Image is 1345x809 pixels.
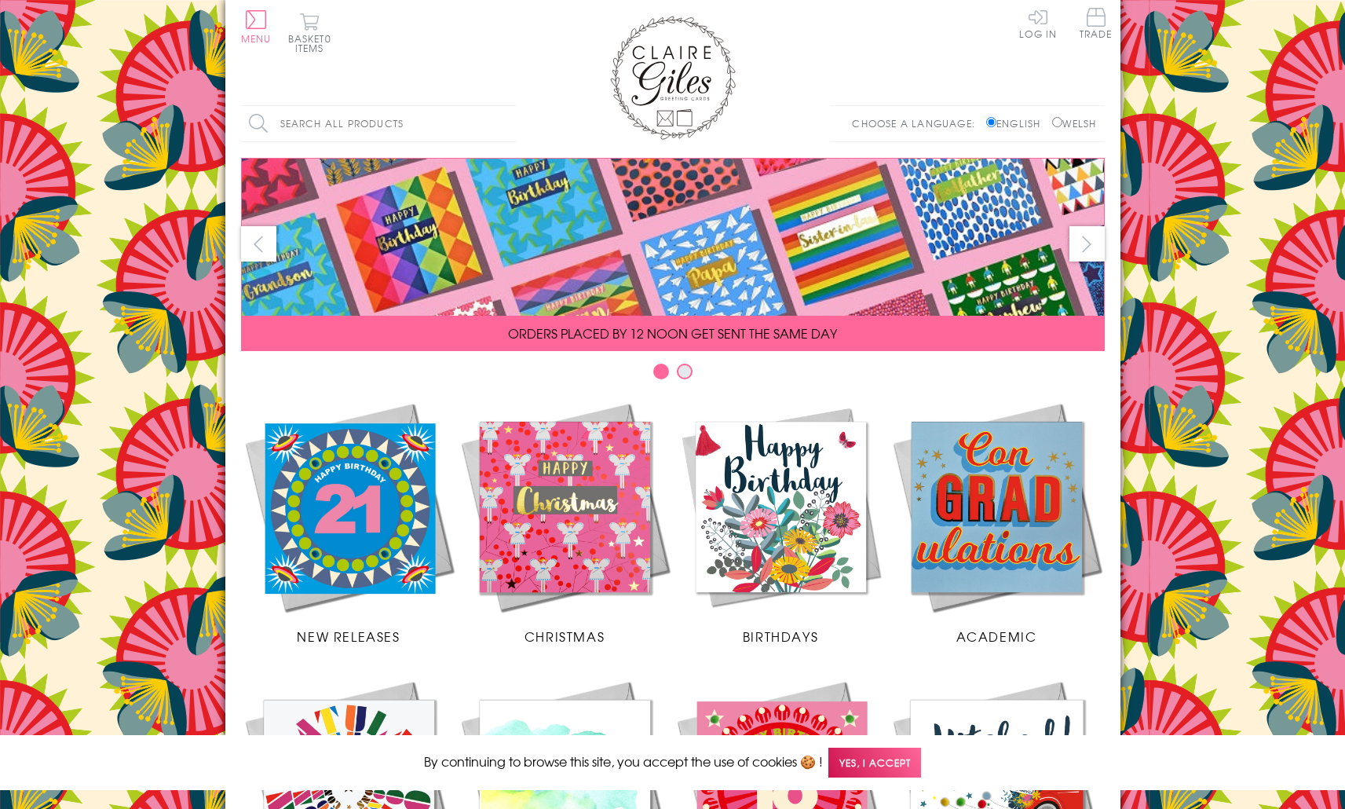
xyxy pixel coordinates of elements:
[241,363,1105,387] div: Carousel Pagination
[241,399,457,646] a: New Releases
[508,324,837,342] span: ORDERS PLACED BY 12 NOON GET SENT THE SAME DAY
[241,226,276,262] button: prev
[677,364,693,379] button: Carousel Page 2
[1019,8,1057,38] a: Log In
[986,117,996,127] input: English
[500,106,516,141] input: Search
[610,16,736,140] img: Claire Giles Greetings Cards
[288,13,331,53] button: Basket0 items
[1052,116,1097,130] label: Welsh
[1080,8,1113,42] a: Trade
[852,116,983,130] p: Choose a language:
[653,364,669,379] button: Carousel Page 1 (Current Slide)
[743,627,818,646] span: Birthdays
[1069,226,1105,262] button: next
[986,116,1048,130] label: English
[524,627,605,646] span: Christmas
[673,399,889,646] a: Birthdays
[297,627,400,646] span: New Releases
[241,106,516,141] input: Search all products
[1080,8,1113,38] span: Trade
[241,31,272,46] span: Menu
[241,10,272,43] button: Menu
[828,748,921,778] span: Yes, I accept
[1052,117,1062,127] input: Welsh
[889,399,1105,646] a: Academic
[295,31,331,55] span: 0 items
[457,399,673,646] a: Christmas
[956,627,1037,646] span: Academic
